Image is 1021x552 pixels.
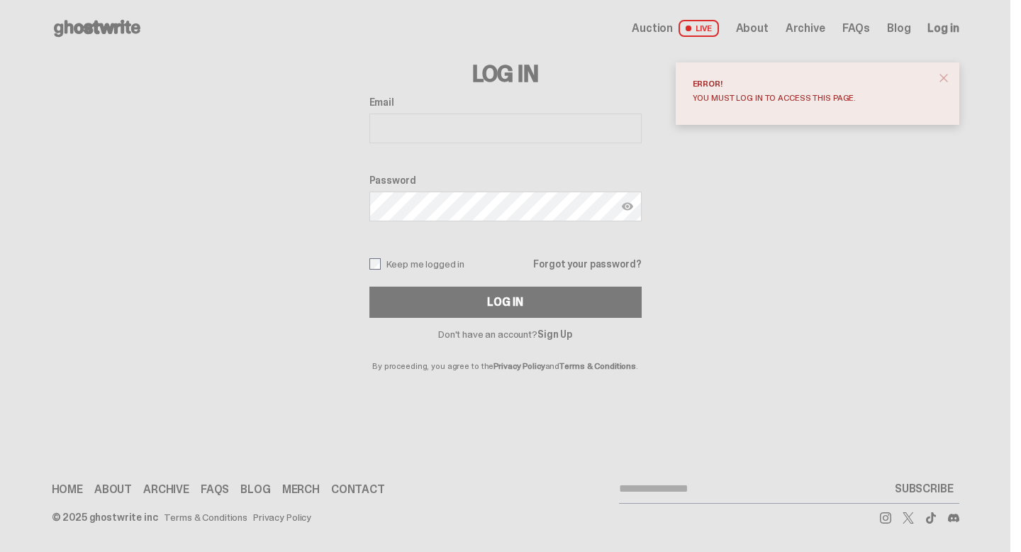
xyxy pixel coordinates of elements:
[693,94,931,102] div: You must log in to access this page.
[736,23,769,34] a: About
[369,339,642,370] p: By proceeding, you agree to the and .
[143,484,189,495] a: Archive
[164,512,247,522] a: Terms & Conditions
[369,287,642,318] button: Log In
[622,201,633,212] img: Show password
[537,328,572,341] a: Sign Up
[632,23,673,34] span: Auction
[369,62,642,85] h3: Log In
[487,297,523,308] div: Log In
[52,512,158,522] div: © 2025 ghostwrite inc
[889,475,959,503] button: SUBSCRIBE
[533,259,641,269] a: Forgot your password?
[240,484,270,495] a: Blog
[931,65,956,91] button: close
[369,258,465,270] label: Keep me logged in
[253,512,311,522] a: Privacy Policy
[927,23,959,34] a: Log in
[94,484,132,495] a: About
[786,23,825,34] a: Archive
[559,360,636,372] a: Terms & Conditions
[693,79,931,88] div: Error!
[632,20,718,37] a: Auction LIVE
[842,23,870,34] a: FAQs
[282,484,320,495] a: Merch
[52,484,83,495] a: Home
[679,20,719,37] span: LIVE
[201,484,229,495] a: FAQs
[369,96,642,108] label: Email
[493,360,545,372] a: Privacy Policy
[887,23,910,34] a: Blog
[369,329,642,339] p: Don't have an account?
[331,484,385,495] a: Contact
[369,258,381,270] input: Keep me logged in
[369,175,642,186] label: Password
